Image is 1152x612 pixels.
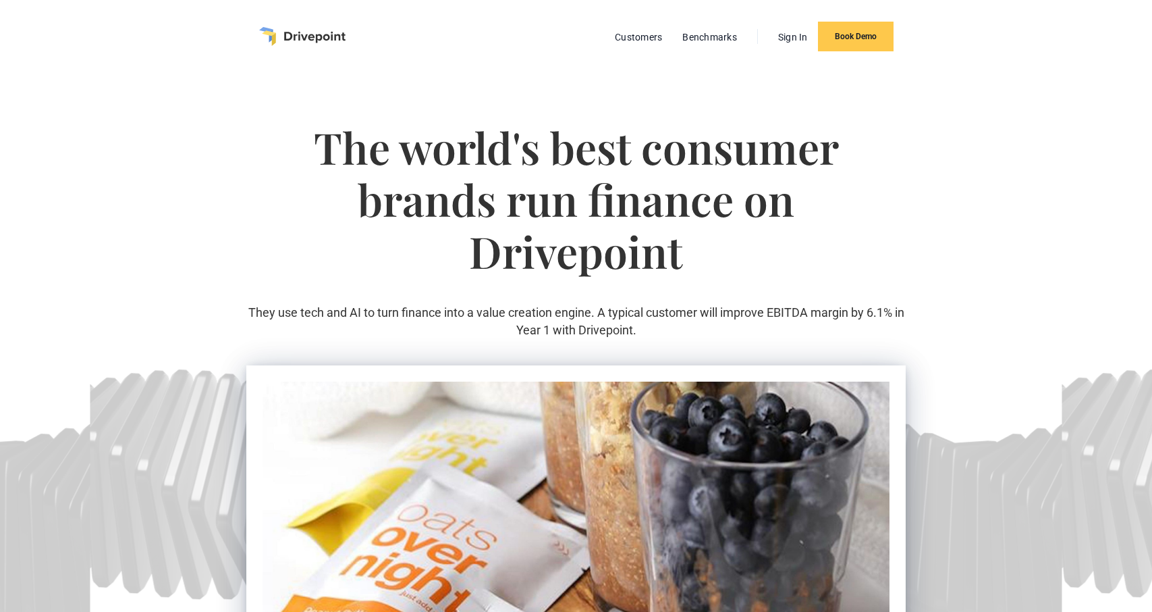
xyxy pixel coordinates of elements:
[676,28,744,46] a: Benchmarks
[771,28,815,46] a: Sign In
[1085,547,1152,612] iframe: Chat Widget
[608,28,669,46] a: Customers
[246,122,905,304] h1: The world's best consumer brands run finance on Drivepoint
[259,27,346,46] a: home
[246,304,905,338] p: They use tech and AI to turn finance into a value creation engine. A typical customer will improv...
[818,22,894,51] a: Book Demo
